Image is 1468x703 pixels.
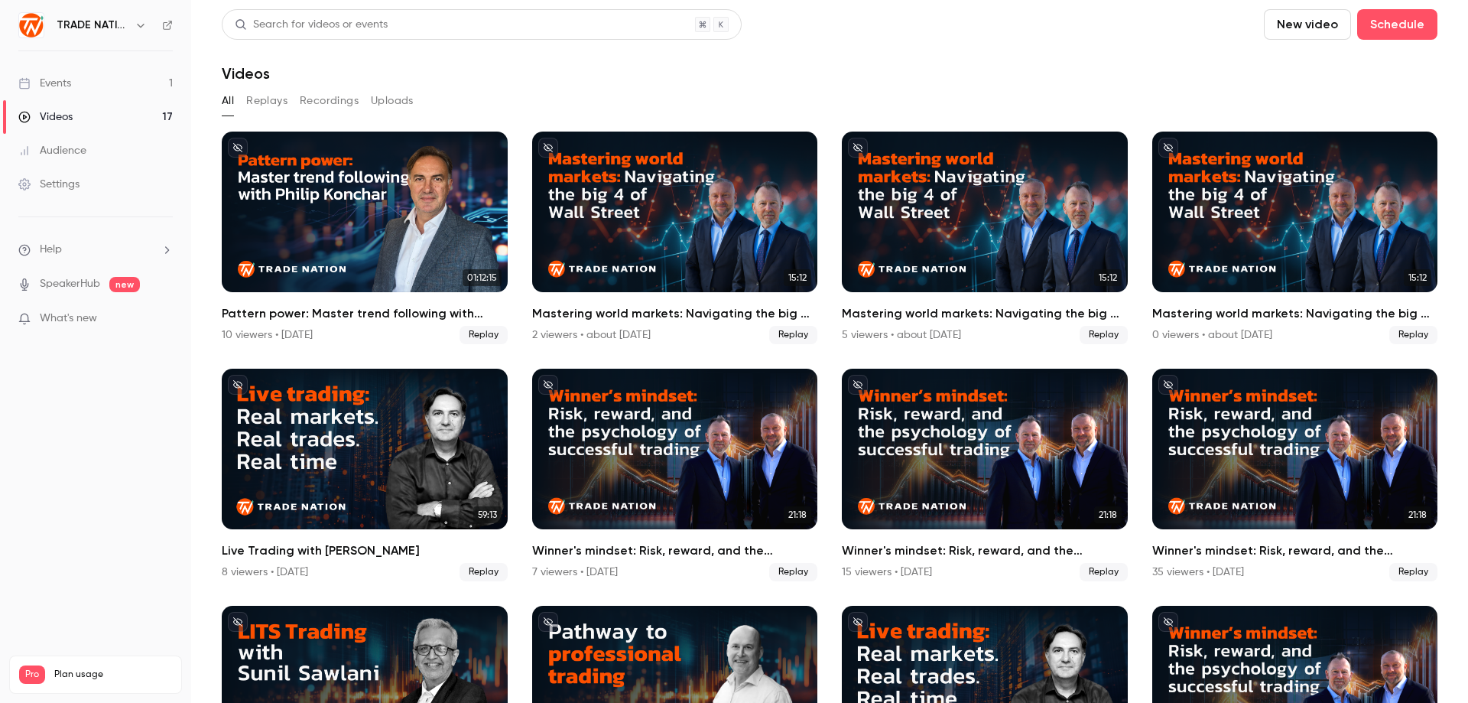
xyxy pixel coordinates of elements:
[460,326,508,344] span: Replay
[1357,9,1437,40] button: Schedule
[18,242,173,258] li: help-dropdown-opener
[18,109,73,125] div: Videos
[222,565,308,580] div: 8 viewers • [DATE]
[842,542,1128,560] h2: Winner's mindset: Risk, reward, and the psychology of successful trading - SA
[228,138,248,158] button: unpublished
[1080,563,1128,581] span: Replay
[1152,132,1438,344] li: Mastering world markets: Navigating the big 4 of Wall Street - AU
[1094,269,1122,286] span: 15:12
[40,276,100,292] a: SpeakerHub
[19,13,44,37] img: TRADE NATION
[371,89,414,113] button: Uploads
[842,369,1128,581] li: Winner's mindset: Risk, reward, and the psychology of successful trading - SA
[784,506,811,523] span: 21:18
[532,132,818,344] li: Mastering world markets: Navigating the big 4 of Wall Street - UK
[222,369,508,581] a: 59:13Live Trading with [PERSON_NAME]8 viewers • [DATE]Replay
[18,143,86,158] div: Audience
[842,565,932,580] div: 15 viewers • [DATE]
[1152,304,1438,323] h2: Mastering world markets: Navigating the big 4 of [GEOGRAPHIC_DATA] - AU
[222,89,234,113] button: All
[246,89,287,113] button: Replays
[222,64,270,83] h1: Videos
[532,327,651,343] div: 2 viewers • about [DATE]
[154,312,173,326] iframe: Noticeable Trigger
[1152,132,1438,344] a: 15:12Mastering world markets: Navigating the big 4 of [GEOGRAPHIC_DATA] - AU0 viewers • about [DA...
[222,369,508,581] li: Live Trading with Philip Konchar
[57,18,128,33] h6: TRADE NATION
[842,369,1128,581] a: 21:18Winner's mindset: Risk, reward, and the psychology of successful trading - SA15 viewers • [D...
[1389,326,1437,344] span: Replay
[842,304,1128,323] h2: Mastering world markets: Navigating the big 4 of [GEOGRAPHIC_DATA] - SA
[300,89,359,113] button: Recordings
[18,177,80,192] div: Settings
[538,138,558,158] button: unpublished
[54,669,172,681] span: Plan usage
[532,369,818,581] li: Winner's mindset: Risk, reward, and the psychology of successful trading - UK
[1152,542,1438,560] h2: Winner's mindset: Risk, reward, and the psychology of successful trading - AU
[532,304,818,323] h2: Mastering world markets: Navigating the big 4 of [GEOGRAPHIC_DATA] - [GEOGRAPHIC_DATA]
[1094,506,1122,523] span: 21:18
[109,277,140,292] span: new
[222,132,508,344] li: Pattern power: Master trend following with Philip Konchar
[222,542,508,560] h2: Live Trading with [PERSON_NAME]
[532,565,618,580] div: 7 viewers • [DATE]
[538,612,558,632] button: unpublished
[848,612,868,632] button: unpublished
[19,666,45,684] span: Pro
[784,269,811,286] span: 15:12
[222,304,508,323] h2: Pattern power: Master trend following with [PERSON_NAME]
[1152,565,1244,580] div: 35 viewers • [DATE]
[40,311,97,327] span: What's new
[1152,369,1438,581] a: 21:18Winner's mindset: Risk, reward, and the psychology of successful trading - AU35 viewers • [D...
[460,563,508,581] span: Replay
[532,132,818,344] a: 15:12Mastering world markets: Navigating the big 4 of [GEOGRAPHIC_DATA] - [GEOGRAPHIC_DATA]2 view...
[1264,9,1351,40] button: New video
[1404,506,1431,523] span: 21:18
[222,327,313,343] div: 10 viewers • [DATE]
[1158,138,1178,158] button: unpublished
[463,269,502,286] span: 01:12:15
[1152,327,1272,343] div: 0 viewers • about [DATE]
[538,375,558,395] button: unpublished
[1404,269,1431,286] span: 15:12
[222,132,508,344] a: 01:12:15Pattern power: Master trend following with [PERSON_NAME]10 viewers • [DATE]Replay
[842,132,1128,344] li: Mastering world markets: Navigating the big 4 of Wall Street - SA
[1158,612,1178,632] button: unpublished
[228,612,248,632] button: unpublished
[1158,375,1178,395] button: unpublished
[532,369,818,581] a: 21:18Winner's mindset: Risk, reward, and the psychology of successful trading - [GEOGRAPHIC_DATA]...
[848,138,868,158] button: unpublished
[228,375,248,395] button: unpublished
[848,375,868,395] button: unpublished
[473,506,502,523] span: 59:13
[842,327,961,343] div: 5 viewers • about [DATE]
[769,326,817,344] span: Replay
[1389,563,1437,581] span: Replay
[1152,369,1438,581] li: Winner's mindset: Risk, reward, and the psychology of successful trading - AU
[18,76,71,91] div: Events
[235,17,388,33] div: Search for videos or events
[222,9,1437,694] section: Videos
[842,132,1128,344] a: 15:12Mastering world markets: Navigating the big 4 of [GEOGRAPHIC_DATA] - SA5 viewers • about [DA...
[769,563,817,581] span: Replay
[1080,326,1128,344] span: Replay
[532,542,818,560] h2: Winner's mindset: Risk, reward, and the psychology of successful trading - [GEOGRAPHIC_DATA]
[40,242,62,258] span: Help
